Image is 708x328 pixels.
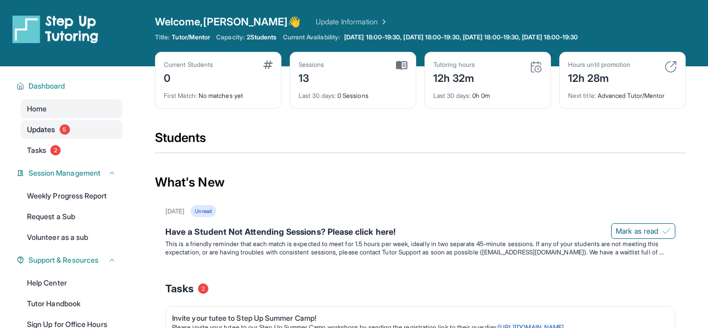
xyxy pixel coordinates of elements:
div: 0 Sessions [299,85,407,100]
a: Tasks2 [21,141,122,160]
div: Students [155,130,686,152]
img: card [263,61,273,69]
img: card [396,61,407,70]
span: [DATE] 18:00-19:30, [DATE] 18:00-19:30, [DATE] 18:00-19:30, [DATE] 18:00-19:30 [344,33,578,41]
div: Have a Student Not Attending Sessions? Please click here! [165,225,675,240]
span: Last 30 days : [299,92,336,99]
div: No matches yet [164,85,273,100]
a: Home [21,99,122,118]
a: Request a Sub [21,207,122,226]
span: Next title : [568,92,596,99]
span: 2 [50,145,61,155]
img: logo [12,15,98,44]
div: Current Students [164,61,213,69]
span: Tasks [27,145,46,155]
span: 2 Students [247,33,277,41]
div: 13 [299,69,324,85]
img: card [664,61,677,73]
span: 5 [60,124,70,135]
p: This is a friendly reminder that each match is expected to meet for 1.5 hours per week, ideally i... [165,240,675,256]
button: Support & Resources [24,255,116,265]
button: Dashboard [24,81,116,91]
div: Hours until promotion [568,61,630,69]
span: First Match : [164,92,197,99]
a: Update Information [316,17,388,27]
img: card [530,61,542,73]
div: Invite your tutee to Step Up Summer Camp! [172,313,660,323]
a: Volunteer as a sub [21,228,122,247]
span: Support & Resources [29,255,98,265]
span: Last 30 days : [433,92,471,99]
a: Help Center [21,274,122,292]
a: [DATE] 18:00-19:30, [DATE] 18:00-19:30, [DATE] 18:00-19:30, [DATE] 18:00-19:30 [342,33,580,41]
span: Tutor/Mentor [172,33,210,41]
a: Weekly Progress Report [21,187,122,205]
img: Mark as read [662,227,671,235]
div: What's New [155,160,686,205]
span: Dashboard [29,81,65,91]
span: Capacity: [216,33,245,41]
div: 12h 32m [433,69,475,85]
img: Chevron Right [378,17,388,27]
div: 0h 0m [433,85,542,100]
div: [DATE] [165,207,185,216]
div: Tutoring hours [433,61,475,69]
a: Tutor Handbook [21,294,122,313]
div: 0 [164,69,213,85]
button: Session Management [24,168,116,178]
span: Updates [27,124,55,135]
div: 12h 28m [568,69,630,85]
span: Welcome, [PERSON_NAME] 👋 [155,15,301,29]
a: Updates5 [21,120,122,139]
span: Tasks [165,281,194,296]
div: Advanced Tutor/Mentor [568,85,677,100]
span: Current Availability: [283,33,340,41]
span: Mark as read [616,226,658,236]
span: Title: [155,33,169,41]
span: Session Management [29,168,101,178]
span: Home [27,104,47,114]
button: Mark as read [611,223,675,239]
div: Unread [191,205,216,217]
span: 2 [198,283,208,294]
div: Sessions [299,61,324,69]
